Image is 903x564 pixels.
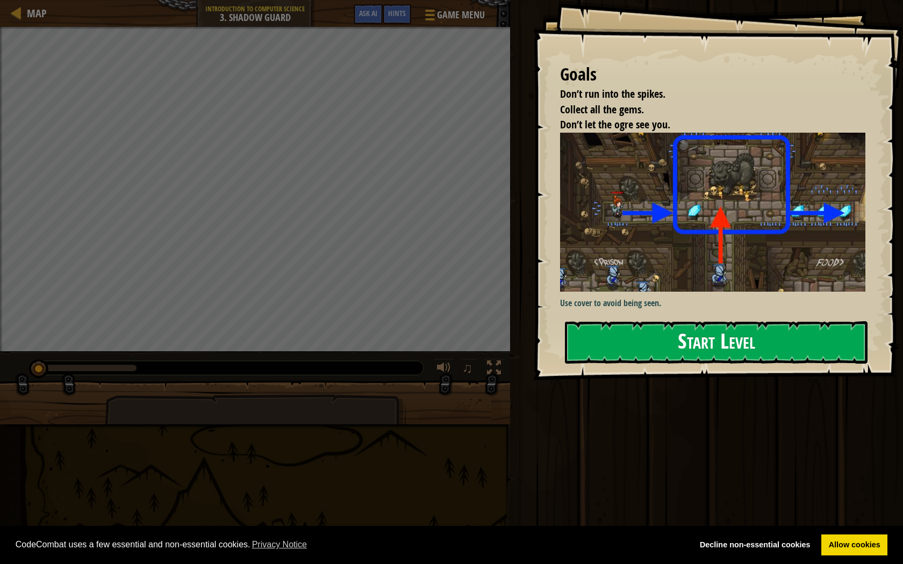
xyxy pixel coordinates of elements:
button: ♫ [460,358,478,380]
a: learn more about cookies [250,537,309,553]
span: Map [27,6,47,20]
button: Adjust volume [433,358,455,380]
a: allow cookies [821,534,887,556]
div: Goals [560,62,865,87]
p: Use cover to avoid being seen. [560,297,873,309]
span: Don’t let the ogre see you. [560,117,670,132]
span: Hints [388,8,406,18]
li: Don’t run into the spikes. [547,86,863,102]
a: Map [21,6,47,20]
button: Game Menu [417,4,491,30]
span: Game Menu [437,8,485,22]
button: Ask AI [354,4,383,24]
span: Don’t run into the spikes. [560,86,665,101]
li: Collect all the gems. [547,102,863,118]
span: CodeCombat uses a few essential and non-essential cookies. [16,537,684,553]
img: Shadow guard [560,133,873,292]
button: Start Level [565,321,868,364]
a: deny cookies [692,534,818,556]
span: ♫ [462,360,473,376]
li: Don’t let the ogre see you. [547,117,863,133]
span: Collect all the gems. [560,102,644,117]
span: Ask AI [359,8,377,18]
button: Toggle fullscreen [483,358,505,380]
